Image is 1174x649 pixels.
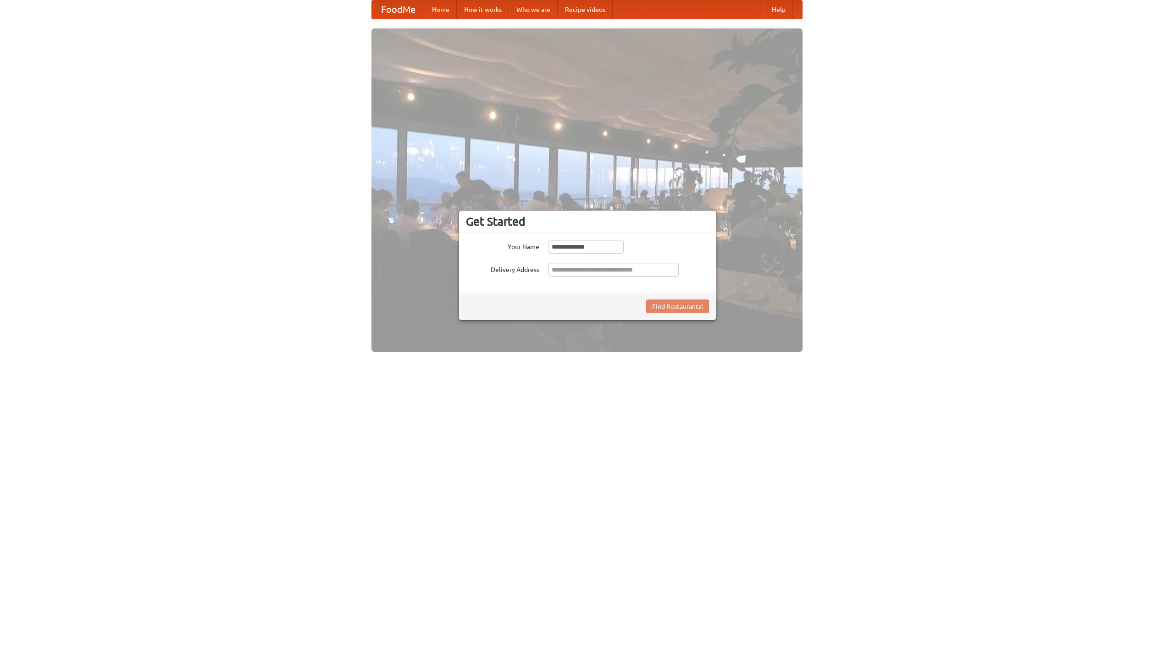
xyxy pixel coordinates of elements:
button: Find Restaurants! [646,300,709,313]
a: Recipe videos [558,0,613,19]
a: FoodMe [372,0,425,19]
a: How it works [457,0,509,19]
a: Home [425,0,457,19]
a: Who we are [509,0,558,19]
h3: Get Started [466,215,709,228]
label: Delivery Address [466,263,539,274]
label: Your Name [466,240,539,251]
a: Help [764,0,793,19]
